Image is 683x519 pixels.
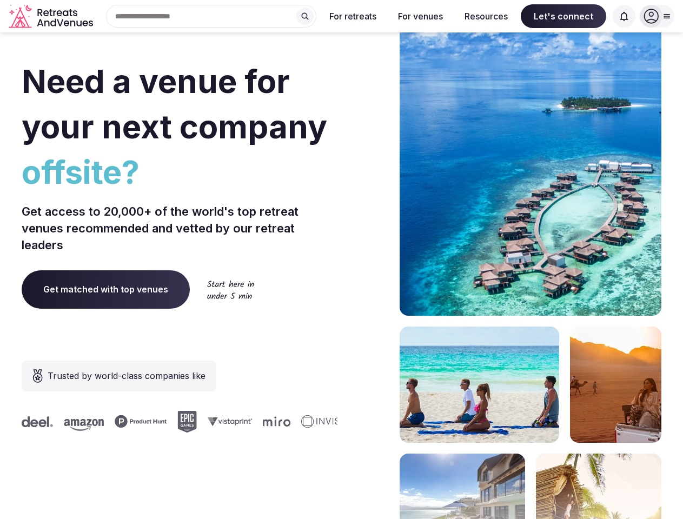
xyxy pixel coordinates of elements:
a: Get matched with top venues [22,270,190,308]
svg: Retreats and Venues company logo [9,4,95,29]
svg: Vistaprint company logo [205,417,250,426]
p: Get access to 20,000+ of the world's top retreat venues recommended and vetted by our retreat lea... [22,203,337,253]
img: yoga on tropical beach [400,327,559,443]
svg: Miro company logo [261,416,288,427]
img: Start here in under 5 min [207,280,254,299]
span: Need a venue for your next company [22,62,327,146]
span: Let's connect [521,4,606,28]
img: woman sitting in back of truck with camels [570,327,661,443]
span: Trusted by world-class companies like [48,369,205,382]
button: For retreats [321,4,385,28]
svg: Deel company logo [19,416,51,427]
svg: Invisible company logo [299,415,359,428]
a: Visit the homepage [9,4,95,29]
button: For venues [389,4,452,28]
span: offsite? [22,149,337,195]
button: Resources [456,4,516,28]
svg: Epic Games company logo [175,411,195,432]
